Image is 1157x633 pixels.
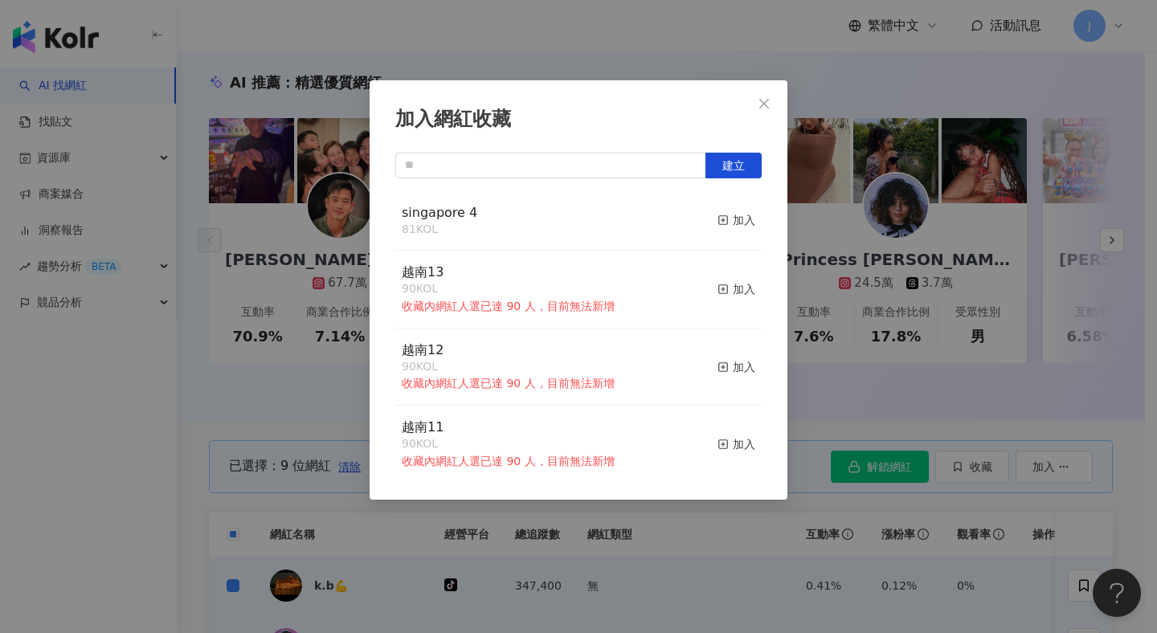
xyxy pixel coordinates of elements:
button: 建立 [705,153,762,178]
button: 加入 [718,263,755,315]
div: 90 KOL [402,436,615,452]
div: 81 KOL [402,222,477,238]
span: 建立 [722,159,745,172]
span: 越南12 [402,342,444,357]
span: close [758,97,771,110]
div: 加入網紅收藏 [395,106,762,133]
button: Close [748,88,780,120]
div: 加入 [718,358,755,376]
div: 90 KOL [402,281,615,297]
span: 收藏內網紅人選已達 90 人，目前無法新增 [402,300,615,312]
span: 越南13 [402,264,444,280]
div: 加入 [718,435,755,453]
a: 越南11 [402,421,444,434]
span: 越南11 [402,419,444,435]
span: 收藏內網紅人選已達 90 人，目前無法新增 [402,377,615,390]
span: 收藏內網紅人選已達 90 人，目前無法新增 [402,455,615,468]
span: singapore 4 [402,205,477,220]
button: 加入 [718,204,755,238]
div: 加入 [718,280,755,298]
a: 越南12 [402,344,444,357]
div: 90 KOL [402,359,615,375]
a: 越南13 [402,266,444,279]
div: 加入 [718,211,755,229]
button: 加入 [718,419,755,470]
button: 加入 [718,341,755,393]
a: singapore 4 [402,206,477,219]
